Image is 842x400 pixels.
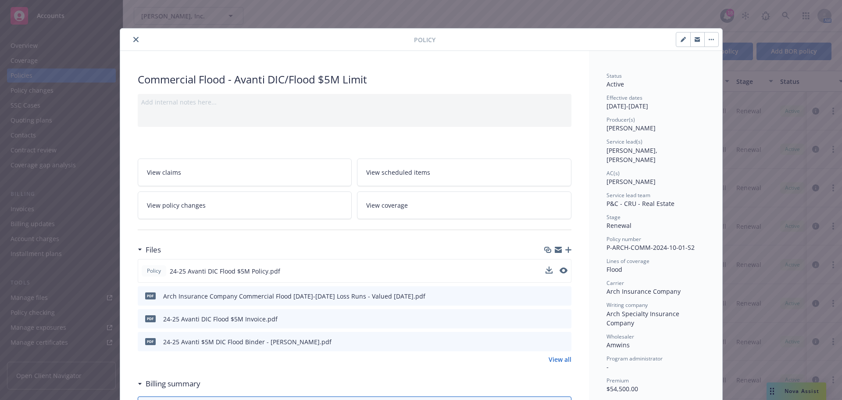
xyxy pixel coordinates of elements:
[607,265,705,274] div: Flood
[607,301,648,309] span: Writing company
[549,355,571,364] a: View all
[163,292,425,301] div: Arch Insurance Company Commercial Flood [DATE]-[DATE] Loss Runs - Valued [DATE].pdf
[146,244,161,256] h3: Files
[560,267,567,276] button: preview file
[414,35,435,44] span: Policy
[607,80,624,88] span: Active
[607,243,695,252] span: P-ARCH-COMM-2024-10-01-S2
[607,199,674,208] span: P&C - CRU - Real Estate
[163,314,278,324] div: 24-25 Avanti DIC Flood $5M Invoice.pdf
[607,169,620,177] span: AC(s)
[357,191,571,219] a: View coverage
[607,279,624,287] span: Carrier
[560,267,567,274] button: preview file
[546,267,553,274] button: download file
[546,267,553,276] button: download file
[138,72,571,87] div: Commercial Flood - Avanti DIC/Flood $5M Limit
[546,337,553,346] button: download file
[163,337,332,346] div: 24-25 Avanti $5M DIC Flood Binder - [PERSON_NAME].pdf
[607,235,641,243] span: Policy number
[147,168,181,177] span: View claims
[357,159,571,186] a: View scheduled items
[146,378,200,389] h3: Billing summary
[138,378,200,389] div: Billing summary
[170,267,280,276] span: 24-25 Avanti DIC Flood $5M Policy.pdf
[607,341,630,349] span: Amwins
[138,191,352,219] a: View policy changes
[607,385,638,393] span: $54,500.00
[145,292,156,299] span: pdf
[607,124,656,132] span: [PERSON_NAME]
[147,201,206,210] span: View policy changes
[366,168,430,177] span: View scheduled items
[607,213,621,221] span: Stage
[607,138,642,145] span: Service lead(s)
[607,72,622,79] span: Status
[145,338,156,345] span: pdf
[607,310,681,327] span: Arch Specialty Insurance Company
[607,257,649,265] span: Lines of coverage
[607,177,656,186] span: [PERSON_NAME]
[145,267,163,275] span: Policy
[145,315,156,322] span: pdf
[138,244,161,256] div: Files
[607,287,681,295] span: Arch Insurance Company
[560,314,568,324] button: preview file
[607,377,629,384] span: Premium
[560,337,568,346] button: preview file
[607,94,705,111] div: [DATE] - [DATE]
[607,221,631,230] span: Renewal
[607,355,663,362] span: Program administrator
[141,97,568,107] div: Add internal notes here...
[546,314,553,324] button: download file
[607,94,642,101] span: Effective dates
[607,116,635,123] span: Producer(s)
[607,146,659,164] span: [PERSON_NAME], [PERSON_NAME]
[607,191,650,199] span: Service lead team
[366,201,408,210] span: View coverage
[131,34,141,45] button: close
[560,292,568,301] button: preview file
[607,333,634,340] span: Wholesaler
[138,159,352,186] a: View claims
[607,363,609,371] span: -
[546,292,553,301] button: download file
